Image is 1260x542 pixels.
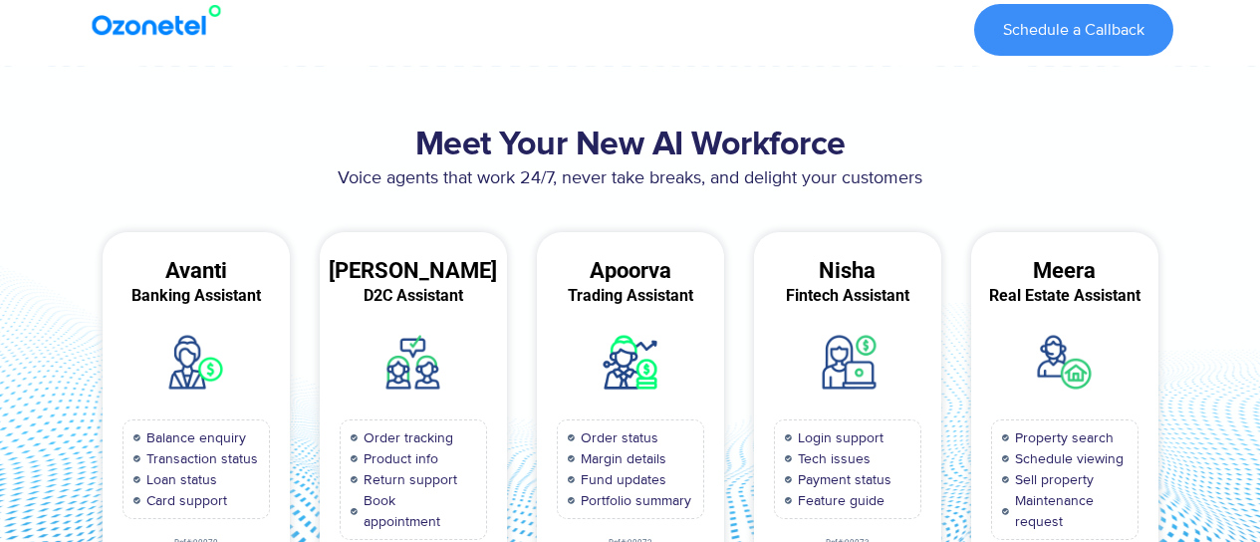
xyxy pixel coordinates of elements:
[103,287,290,305] div: Banking Assistant
[793,469,891,490] span: Payment status
[971,262,1158,280] div: Meera
[103,262,290,280] div: Avanti
[754,262,941,280] div: Nisha
[1010,469,1094,490] span: Sell property
[1003,22,1144,38] span: Schedule a Callback
[1010,427,1114,448] span: Property search
[359,469,457,490] span: Return support
[359,427,453,448] span: Order tracking
[793,427,883,448] span: Login support
[576,490,691,511] span: Portfolio summary
[793,448,871,469] span: Tech issues
[141,448,258,469] span: Transaction status
[1010,448,1124,469] span: Schedule viewing
[359,448,438,469] span: Product info
[754,287,941,305] div: Fintech Assistant
[537,287,724,305] div: Trading Assistant
[537,262,724,280] div: Apoorva
[88,126,1173,165] h2: Meet Your New AI Workforce
[576,469,666,490] span: Fund updates
[88,165,1173,192] p: Voice agents that work 24/7, never take breaks, and delight your customers
[974,4,1173,56] a: Schedule a Callback
[141,490,227,511] span: Card support
[576,448,666,469] span: Margin details
[576,427,658,448] span: Order status
[793,490,884,511] span: Feature guide
[1010,490,1127,532] span: Maintenance request
[971,287,1158,305] div: Real Estate Assistant
[141,427,246,448] span: Balance enquiry
[141,469,217,490] span: Loan status
[359,490,475,532] span: Book appointment
[320,262,507,280] div: [PERSON_NAME]
[320,287,507,305] div: D2C Assistant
